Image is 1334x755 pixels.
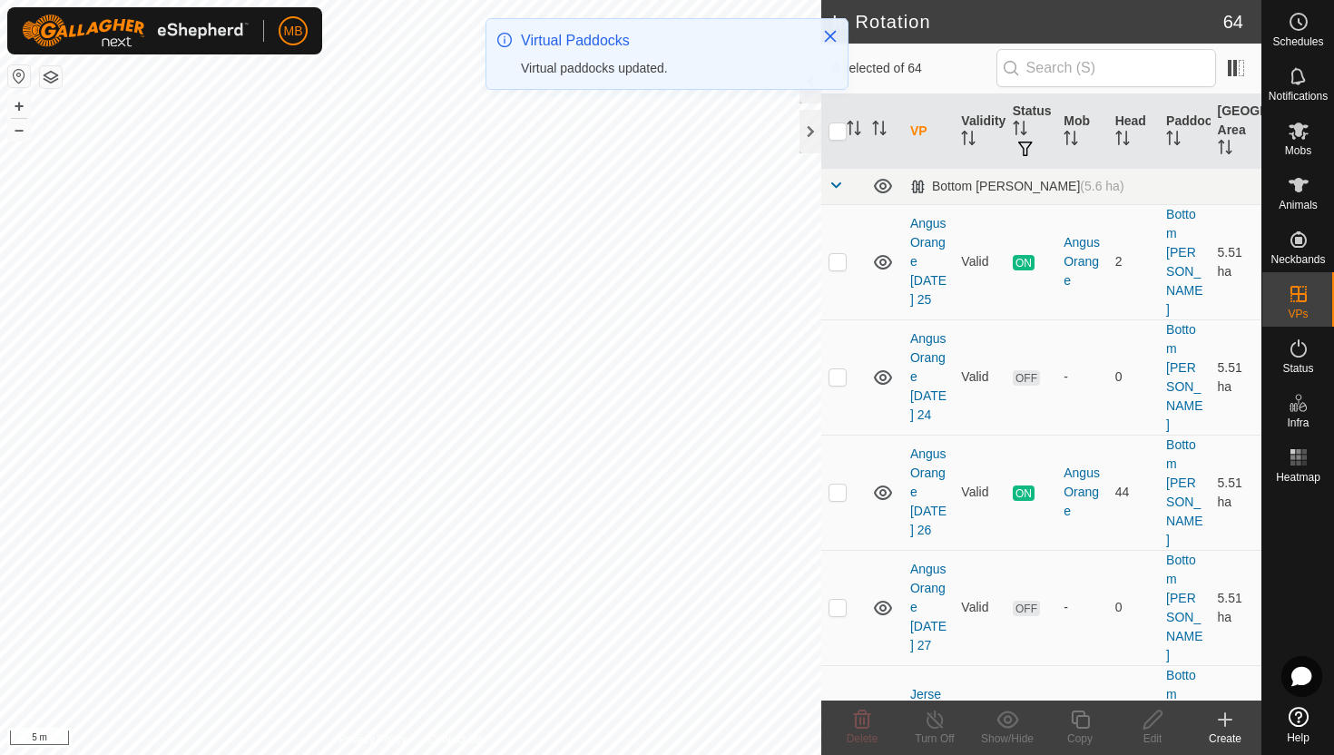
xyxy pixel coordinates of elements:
span: OFF [1013,370,1040,386]
th: Status [1005,94,1056,169]
a: Angus Orange [DATE] 25 [910,216,947,307]
a: Bottom [PERSON_NAME] [1166,437,1202,547]
a: Angus Orange [DATE] 24 [910,331,947,422]
th: Validity [954,94,1005,169]
a: Angus Orange [DATE] 26 [910,446,947,537]
div: Show/Hide [971,730,1044,747]
span: Heatmap [1276,472,1320,483]
th: Mob [1056,94,1107,169]
p-sorticon: Activate to sort [847,123,861,138]
td: 5.51 ha [1211,435,1261,550]
td: 0 [1108,319,1159,435]
div: Bottom [PERSON_NAME] [910,179,1124,194]
span: VPs [1288,309,1308,319]
a: Bottom [PERSON_NAME] [1166,207,1202,317]
span: Mobs [1285,145,1311,156]
span: Status [1282,363,1313,374]
button: Close [818,24,843,49]
button: Reset Map [8,65,30,87]
td: 0 [1108,550,1159,665]
p-sorticon: Activate to sort [872,123,887,138]
input: Search (S) [996,49,1216,87]
td: Valid [954,319,1005,435]
td: 2 [1108,204,1159,319]
p-sorticon: Activate to sort [1218,142,1232,157]
div: Create [1189,730,1261,747]
th: [GEOGRAPHIC_DATA] Area [1211,94,1261,169]
div: Virtual paddocks updated. [521,59,804,78]
a: Contact Us [428,731,482,748]
span: Notifications [1269,91,1328,102]
span: Infra [1287,417,1309,428]
img: Gallagher Logo [22,15,249,47]
div: - [1064,368,1100,387]
div: - [1064,598,1100,617]
td: 5.51 ha [1211,319,1261,435]
span: 64 [1223,8,1243,35]
span: Help [1287,732,1309,743]
span: 0 selected of 64 [832,59,996,78]
a: Bottom [PERSON_NAME] [1166,553,1202,662]
span: Neckbands [1270,254,1325,265]
td: 5.51 ha [1211,204,1261,319]
td: Valid [954,204,1005,319]
td: 5.51 ha [1211,550,1261,665]
a: Privacy Policy [338,731,407,748]
div: Edit [1116,730,1189,747]
th: Head [1108,94,1159,169]
div: Virtual Paddocks [521,30,804,52]
a: Bottom [PERSON_NAME] [1166,322,1202,432]
th: VP [903,94,954,169]
span: OFF [1013,601,1040,616]
div: Copy [1044,730,1116,747]
div: Angus Orange [1064,464,1100,521]
span: Delete [847,732,878,745]
a: Angus Orange [DATE] 27 [910,562,947,652]
span: Animals [1279,200,1318,211]
span: MB [284,22,303,41]
p-sorticon: Activate to sort [1013,123,1027,138]
td: Valid [954,435,1005,550]
div: Turn Off [898,730,971,747]
p-sorticon: Activate to sort [1166,133,1181,148]
button: + [8,95,30,117]
td: Valid [954,550,1005,665]
button: – [8,119,30,141]
h2: In Rotation [832,11,1223,33]
button: Map Layers [40,66,62,88]
span: Schedules [1272,36,1323,47]
span: (5.6 ha) [1080,179,1123,193]
td: 44 [1108,435,1159,550]
span: ON [1013,485,1035,501]
p-sorticon: Activate to sort [961,133,976,148]
p-sorticon: Activate to sort [1064,133,1078,148]
th: Paddock [1159,94,1210,169]
div: Angus Orange [1064,233,1100,290]
p-sorticon: Activate to sort [1115,133,1130,148]
a: Help [1262,700,1334,750]
span: ON [1013,255,1035,270]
